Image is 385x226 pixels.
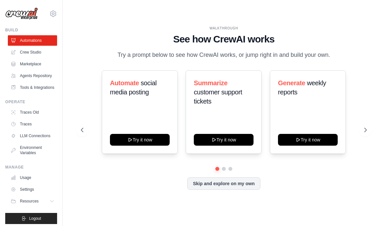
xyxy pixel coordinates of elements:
[8,107,57,118] a: Traces Old
[8,47,57,57] a: Crew Studio
[5,213,57,224] button: Logout
[5,27,57,33] div: Build
[278,79,305,87] span: Generate
[8,82,57,93] a: Tools & Integrations
[8,131,57,141] a: LLM Connections
[8,59,57,69] a: Marketplace
[8,35,57,46] a: Automations
[114,50,333,60] p: Try a prompt below to see how CrewAI works, or jump right in and build your own.
[5,8,38,20] img: Logo
[8,172,57,183] a: Usage
[8,196,57,206] button: Resources
[110,79,139,87] span: Automate
[278,134,338,146] button: Try it now
[8,142,57,158] a: Environment Variables
[194,134,254,146] button: Try it now
[81,33,367,45] h1: See how CrewAI works
[194,89,242,105] span: customer support tickets
[8,184,57,195] a: Settings
[110,134,170,146] button: Try it now
[5,99,57,105] div: Operate
[194,79,227,87] span: Summarize
[29,216,41,221] span: Logout
[8,119,57,129] a: Traces
[81,26,367,31] div: WALKTHROUGH
[5,165,57,170] div: Manage
[20,199,38,204] span: Resources
[187,177,260,190] button: Skip and explore on my own
[278,79,326,96] span: weekly reports
[8,71,57,81] a: Agents Repository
